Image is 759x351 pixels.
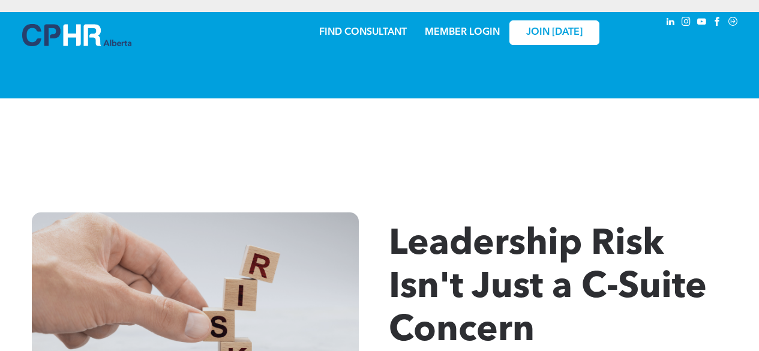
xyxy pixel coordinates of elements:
span: Leadership Risk Isn't Just a C-Suite Concern [389,227,707,349]
span: JOIN [DATE] [526,27,583,38]
a: instagram [680,15,693,31]
a: MEMBER LOGIN [425,28,500,37]
a: linkedin [664,15,677,31]
a: facebook [711,15,724,31]
a: Social network [727,15,740,31]
img: A blue and white logo for cp alberta [22,24,131,46]
a: JOIN [DATE] [509,20,599,45]
a: youtube [695,15,709,31]
a: FIND CONSULTANT [319,28,407,37]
